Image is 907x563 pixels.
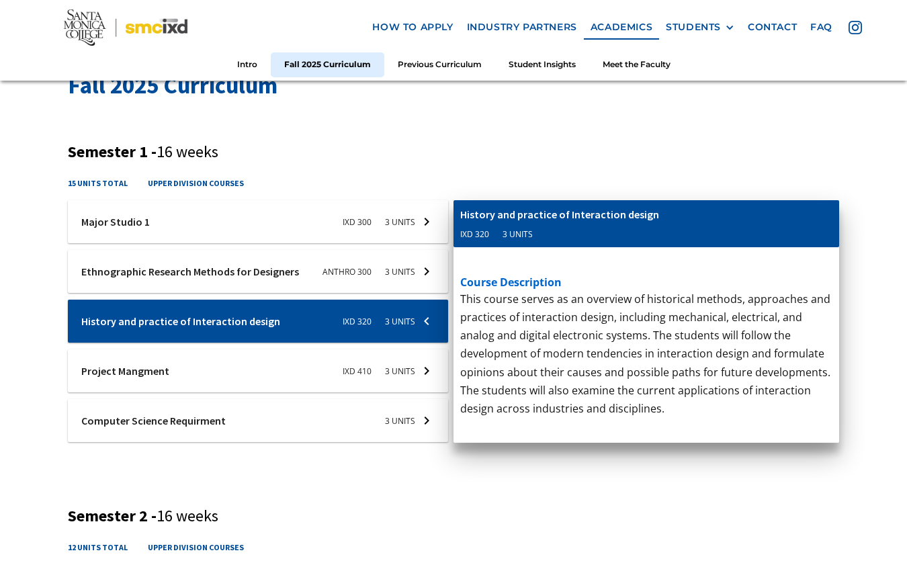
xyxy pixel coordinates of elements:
[804,15,839,40] a: faq
[666,21,734,33] div: STUDENTS
[384,52,495,77] a: Previous Curriculum
[148,177,244,189] h4: upper division courses
[741,15,804,40] a: contact
[666,21,721,33] div: STUDENTS
[849,21,862,34] img: icon - instagram
[68,177,128,189] h4: 15 units total
[64,9,187,45] img: Santa Monica College - SMC IxD logo
[224,52,271,77] a: Intro
[584,15,659,40] a: Academics
[68,69,839,102] h2: Fall 2025 Curriculum
[365,15,460,40] a: how to apply
[589,52,684,77] a: Meet the Faculty
[68,541,128,554] h4: 12 units total
[495,52,589,77] a: Student Insights
[68,142,839,162] h3: Semester 1 -
[68,507,839,526] h3: Semester 2 -
[157,141,218,162] span: 16 weeks
[157,505,218,526] span: 16 weeks
[460,15,584,40] a: industry partners
[271,52,384,77] a: Fall 2025 Curriculum
[148,541,244,554] h4: upper division courses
